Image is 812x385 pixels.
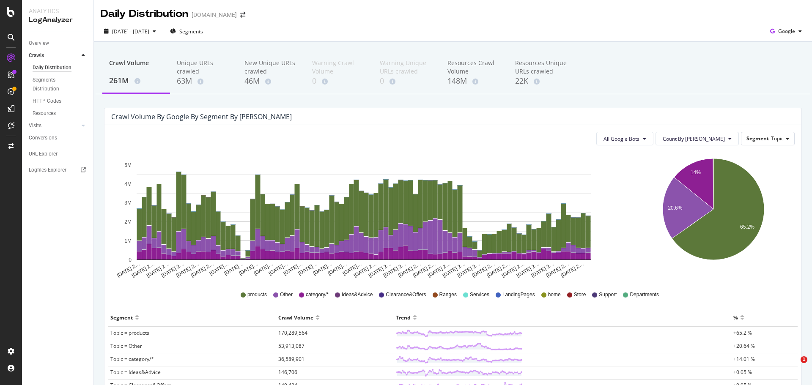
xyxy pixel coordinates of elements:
span: Support [599,291,617,298]
text: 14% [690,169,700,175]
span: All Google Bots [604,135,639,142]
span: Topic = Other [110,342,142,350]
div: Segments Distribution [33,76,80,93]
span: category/* [306,291,329,298]
div: Overview [29,39,49,48]
span: 1 [801,356,807,363]
text: 5M [124,162,132,168]
div: Daily Distribution [33,63,71,72]
button: Segments [167,25,206,38]
span: Departments [630,291,659,298]
div: Crawl Volume [109,59,163,75]
span: Topic = Ideas&Advice [110,369,161,376]
div: Visits [29,121,41,130]
span: 170,289,564 [278,329,307,336]
text: 4M [124,181,132,187]
a: Crawls [29,51,79,60]
div: 63M [177,76,231,87]
span: Other [280,291,293,298]
div: Resources Crawl Volume [447,59,502,76]
span: home [548,291,561,298]
div: 148M [447,76,502,87]
span: 146,706 [278,369,297,376]
div: % [733,311,738,324]
button: [DATE] - [DATE] [101,25,159,38]
a: Conversions [29,134,88,142]
a: Resources [33,109,88,118]
span: +20.64 % [733,342,755,350]
div: Logfiles Explorer [29,166,66,175]
span: Google [778,27,795,35]
div: Trend [396,311,411,324]
a: HTTP Codes [33,97,88,106]
span: Count By Day [663,135,725,142]
span: LandingPages [502,291,535,298]
div: Warning Unique URLs crawled [380,59,434,76]
text: 20.6% [668,205,682,211]
span: Ranges [439,291,457,298]
div: Daily Distribution [101,7,188,21]
div: Analytics [29,7,87,15]
text: 3M [124,200,132,206]
div: Conversions [29,134,57,142]
div: Resources [33,109,56,118]
button: Google [767,25,805,38]
a: Overview [29,39,88,48]
span: Ideas&Advice [342,291,373,298]
button: All Google Bots [596,132,653,145]
span: Services [470,291,489,298]
div: Crawl Volume by google by Segment by [PERSON_NAME] [111,112,292,121]
iframe: Intercom live chat [783,356,804,377]
span: Segment [746,135,769,142]
div: 0 [312,76,366,87]
div: LogAnalyzer [29,15,87,25]
span: Topic [771,135,784,142]
div: arrow-right-arrow-left [240,12,245,18]
span: +14.01 % [733,355,755,363]
span: Segments [179,28,203,35]
span: products [247,291,267,298]
text: 65.2% [740,224,754,230]
div: [DOMAIN_NAME] [192,11,237,19]
div: 46M [244,76,299,87]
div: 0 [380,76,434,87]
span: Clearance&Offers [386,291,426,298]
div: New Unique URLs crawled [244,59,299,76]
div: 22K [515,76,569,87]
div: URL Explorer [29,150,58,158]
span: Topic = products [110,329,149,336]
div: HTTP Codes [33,97,61,106]
a: Logfiles Explorer [29,166,88,175]
text: 2M [124,219,132,225]
span: Store [574,291,586,298]
a: Visits [29,121,79,130]
div: Resources Unique URLs crawled [515,59,569,76]
svg: A chart. [111,152,616,279]
div: 261M [109,75,163,86]
span: +65.2 % [733,329,752,336]
a: Segments Distribution [33,76,88,93]
span: +0.05 % [733,369,752,376]
div: Crawl Volume [278,311,313,324]
text: 1M [124,238,132,244]
span: [DATE] - [DATE] [112,28,149,35]
svg: A chart. [634,152,793,279]
text: 0 [129,257,132,263]
div: Warning Crawl Volume [312,59,366,76]
div: Segment [110,311,133,324]
span: 53,913,087 [278,342,304,350]
a: Daily Distribution [33,63,88,72]
button: Count By [PERSON_NAME] [656,132,739,145]
a: URL Explorer [29,150,88,158]
div: Unique URLs crawled [177,59,231,76]
div: Crawls [29,51,44,60]
span: Topic = category/* [110,355,154,363]
span: 36,589,901 [278,355,304,363]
